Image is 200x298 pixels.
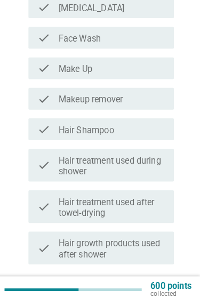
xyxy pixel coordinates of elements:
[61,194,166,215] label: Hair treatment used after towel-drying
[41,62,53,75] i: check
[41,92,53,104] i: check
[41,32,53,45] i: check
[61,34,103,45] label: Face Wash
[61,154,166,175] label: Hair treatment used during shower
[61,64,94,75] label: Make Up
[61,124,116,134] label: Hair Shampoo
[41,122,53,134] i: check
[151,285,191,293] p: collected
[61,4,126,15] label: [MEDICAL_DATA]
[41,2,53,15] i: check
[41,151,53,175] i: check
[151,278,191,285] p: 600 points
[61,94,124,104] label: Makeup remover
[41,192,53,215] i: check
[61,235,166,256] label: Hair growth products used after shower
[41,232,53,256] i: check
